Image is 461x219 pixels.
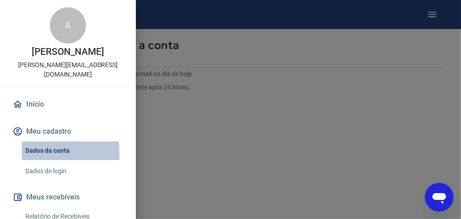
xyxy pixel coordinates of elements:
a: Dados de login [22,162,125,180]
a: Início [11,94,125,114]
button: Meu cadastro [11,122,125,141]
p: [PERSON_NAME][EMAIL_ADDRESS][DOMAIN_NAME] [7,60,129,79]
button: Meus recebíveis [11,187,125,207]
div: A [50,7,86,44]
a: Dados da conta [22,141,125,160]
p: [PERSON_NAME] [32,47,104,57]
iframe: Botão para abrir a janela de mensagens [425,183,454,212]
